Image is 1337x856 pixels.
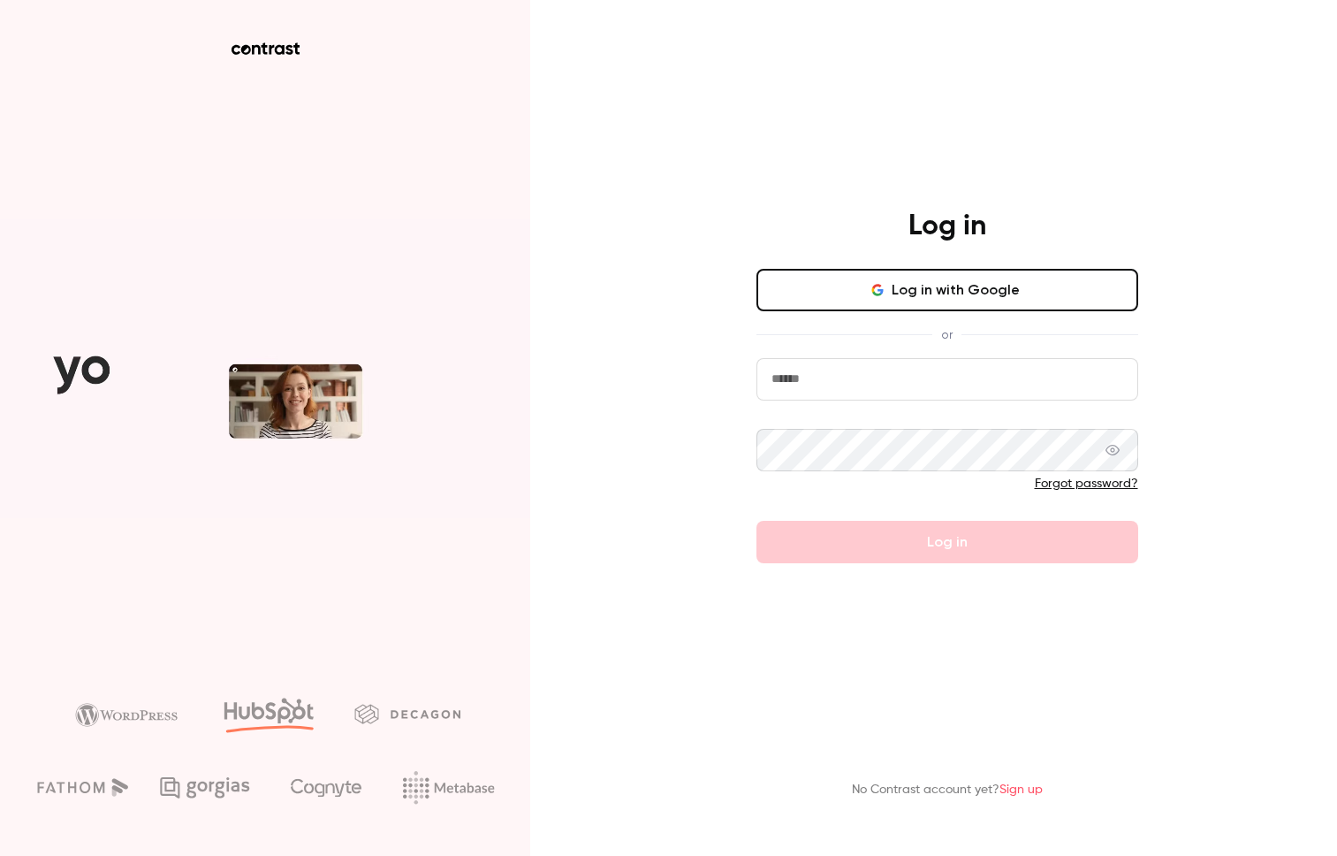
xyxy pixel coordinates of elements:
button: Log in with Google [756,269,1138,311]
h4: Log in [908,209,986,244]
p: No Contrast account yet? [852,781,1043,799]
a: Forgot password? [1035,478,1138,490]
img: decagon [354,704,460,723]
span: or [932,325,961,344]
a: Sign up [999,783,1043,796]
